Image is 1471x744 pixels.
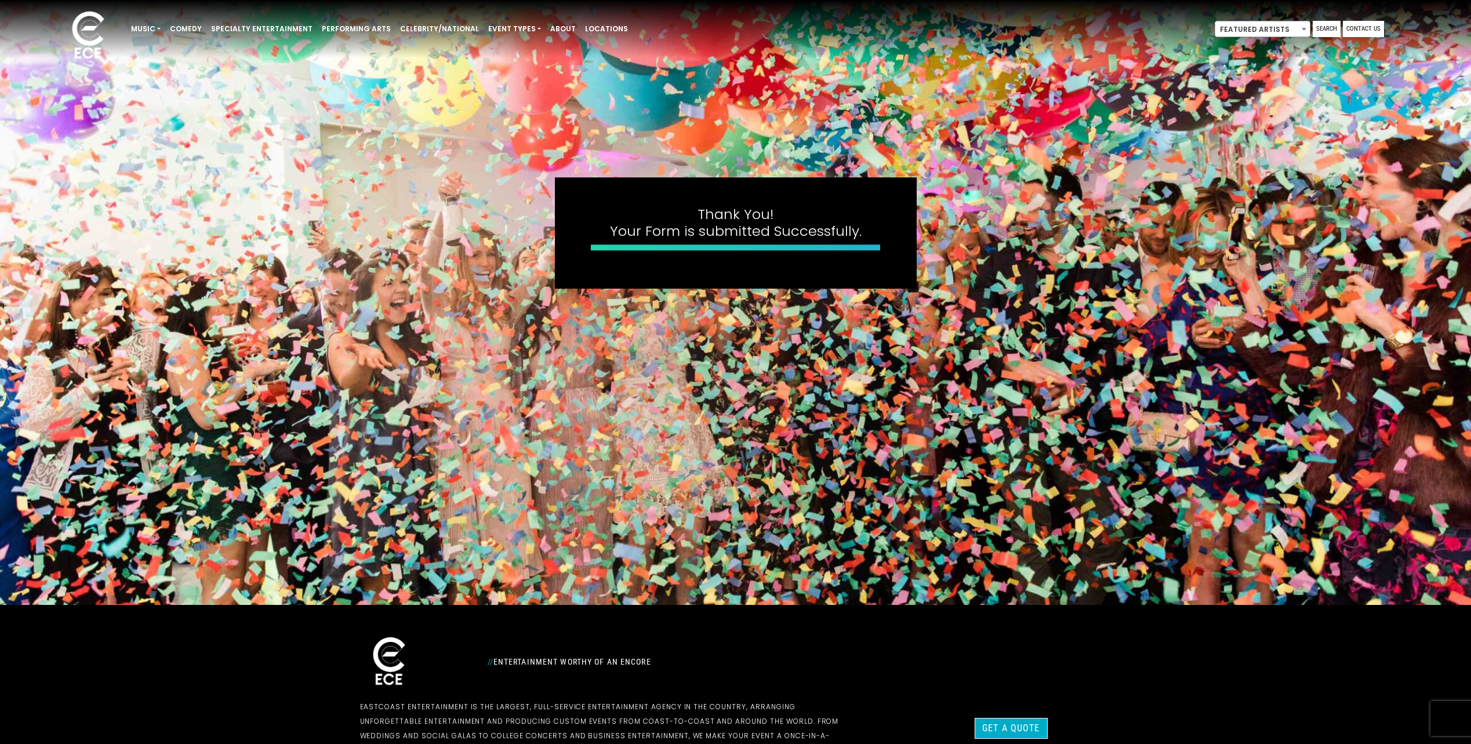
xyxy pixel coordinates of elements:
[975,718,1047,739] a: Get a Quote
[1215,21,1310,37] span: Featured Artists
[591,206,881,240] h4: Thank You! Your Form is submitted Successfully.
[165,19,206,39] a: Comedy
[1215,21,1310,38] span: Featured Artists
[1343,21,1384,37] a: Contact Us
[395,19,484,39] a: Celebrity/National
[126,19,165,39] a: Music
[546,19,580,39] a: About
[206,19,317,39] a: Specialty Entertainment
[481,652,863,671] div: Entertainment Worthy of an Encore
[59,8,117,64] img: ece_new_logo_whitev2-1.png
[580,19,633,39] a: Locations
[360,634,418,690] img: ece_new_logo_whitev2-1.png
[484,19,546,39] a: Event Types
[1313,21,1341,37] a: Search
[488,657,493,666] span: //
[317,19,395,39] a: Performing Arts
